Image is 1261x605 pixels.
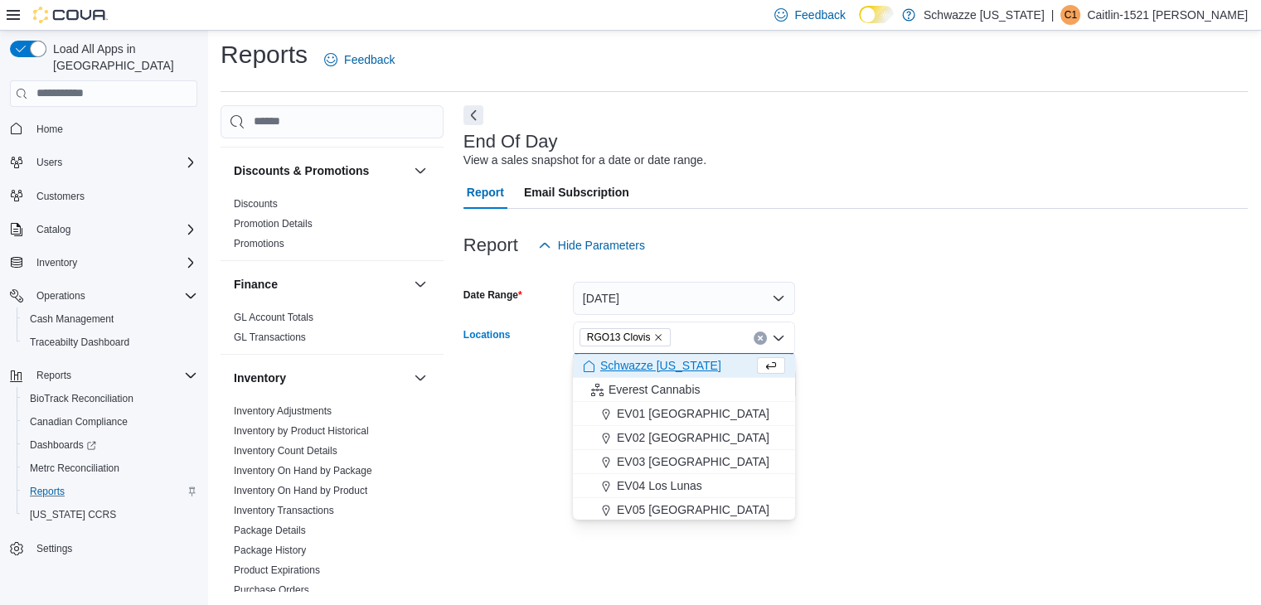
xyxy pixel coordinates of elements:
span: Settings [36,542,72,555]
span: Inventory by Product Historical [234,424,369,438]
button: Cash Management [17,307,204,331]
span: Promotion Details [234,217,313,230]
span: Operations [30,286,197,306]
button: Inventory [410,368,430,388]
button: Customers [3,184,204,208]
span: Feedback [344,51,395,68]
p: Schwazze [US_STATE] [924,5,1045,25]
span: Everest Cannabis [609,381,701,398]
button: EV04 Los Lunas [573,474,795,498]
span: Feedback [794,7,845,23]
button: BioTrack Reconciliation [17,387,204,410]
button: Home [3,117,204,141]
span: Catalog [30,220,197,240]
button: Remove RGO13 Clovis from selection in this group [653,332,663,342]
span: Operations [36,289,85,302]
a: Promotion Details [234,218,313,230]
button: Reports [3,364,204,387]
a: Settings [30,539,79,559]
label: Date Range [463,288,522,302]
button: Reports [30,365,78,385]
span: Package History [234,544,306,557]
span: Purchase Orders [234,583,309,597]
button: Finance [234,276,407,293]
a: Canadian Compliance [23,412,134,432]
p: | [1051,5,1055,25]
span: C1 [1065,5,1077,25]
button: Next [463,105,483,125]
span: Load All Apps in [GEOGRAPHIC_DATA] [46,41,197,74]
span: [US_STATE] CCRS [30,508,116,521]
a: Purchase Orders [234,584,309,596]
span: Schwazze [US_STATE] [600,357,721,374]
a: Dashboards [17,433,204,457]
a: Product Expirations [234,564,320,576]
h3: Discounts & Promotions [234,162,369,179]
span: Discounts [234,197,278,211]
button: Everest Cannabis [573,378,795,402]
button: EV05 [GEOGRAPHIC_DATA] [573,498,795,522]
a: Package History [234,544,306,556]
div: Discounts & Promotions [221,194,444,260]
button: Discounts & Promotions [234,162,407,179]
span: Product Expirations [234,564,320,577]
h3: Report [463,235,518,255]
a: Dashboards [23,435,103,455]
span: Reports [30,365,197,385]
a: Metrc Reconciliation [23,458,126,478]
button: EV02 [GEOGRAPHIC_DATA] [573,426,795,450]
span: Users [36,156,62,169]
button: Operations [3,284,204,307]
button: Catalog [3,218,204,241]
button: Clear input [754,332,767,345]
span: Washington CCRS [23,505,197,525]
span: BioTrack Reconciliation [30,392,133,405]
a: Reports [23,482,71,501]
span: Traceabilty Dashboard [30,336,129,349]
a: Feedback [318,43,401,76]
button: Canadian Compliance [17,410,204,433]
a: Inventory Transactions [234,505,334,516]
button: Metrc Reconciliation [17,457,204,480]
a: Discounts [234,198,278,210]
h3: End Of Day [463,132,558,152]
a: Inventory On Hand by Package [234,465,372,477]
span: EV05 [GEOGRAPHIC_DATA] [617,501,769,518]
div: View a sales snapshot for a date or date range. [463,152,706,169]
span: Users [30,152,197,172]
a: Cash Management [23,309,120,329]
h1: Reports [221,38,308,71]
span: Reports [23,482,197,501]
img: Cova [33,7,108,23]
span: Canadian Compliance [23,412,197,432]
div: Finance [221,307,444,354]
span: EV01 [GEOGRAPHIC_DATA] [617,405,769,422]
a: Inventory by Product Historical [234,425,369,437]
span: Customers [30,186,197,206]
a: Promotions [234,238,284,249]
button: Reports [17,480,204,503]
a: Inventory Count Details [234,445,337,457]
button: Users [30,152,69,172]
span: Settings [30,538,197,559]
span: Canadian Compliance [30,415,128,428]
span: Inventory On Hand by Package [234,464,372,477]
h3: Finance [234,276,278,293]
a: BioTrack Reconciliation [23,389,140,409]
span: Package Details [234,524,306,537]
span: EV03 [GEOGRAPHIC_DATA] [617,453,769,470]
button: Settings [3,536,204,560]
span: Promotions [234,237,284,250]
span: GL Account Totals [234,311,313,324]
a: [US_STATE] CCRS [23,505,123,525]
span: Cash Management [23,309,197,329]
div: Caitlin-1521 Noll [1060,5,1080,25]
span: RGO13 Clovis [587,329,651,346]
span: RGO13 Clovis [580,328,672,346]
span: Inventory [36,256,77,269]
a: Package Details [234,525,306,536]
button: Users [3,151,204,174]
span: BioTrack Reconciliation [23,389,197,409]
label: Locations [463,328,511,341]
span: Inventory Transactions [234,504,334,517]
